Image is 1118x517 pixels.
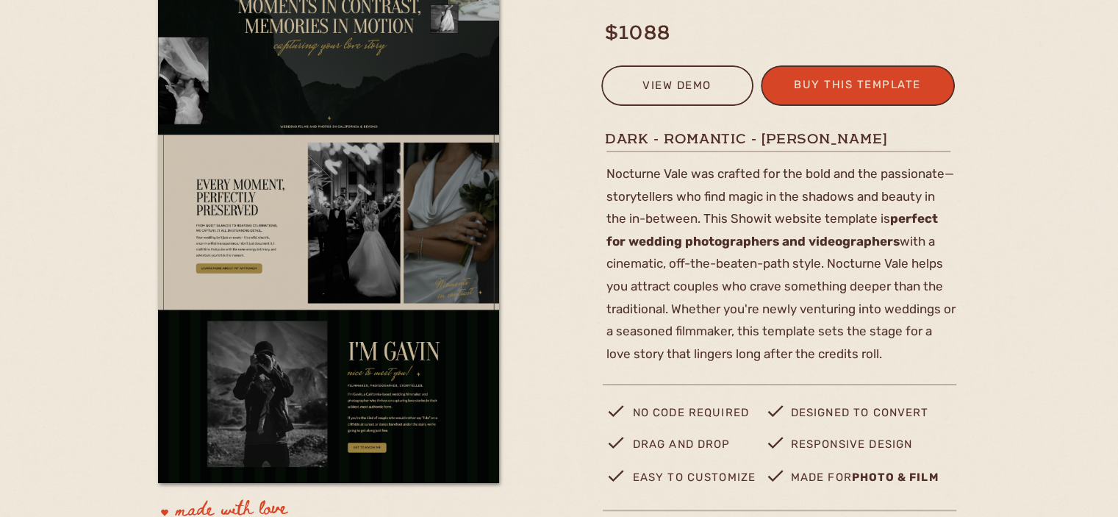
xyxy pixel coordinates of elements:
p: designed to convert [791,403,956,432]
p: Responsive design [791,435,923,462]
p: no code required [633,403,766,432]
p: easy to customize [633,468,762,498]
b: photo & film [852,471,939,484]
p: made for [791,468,988,498]
h1: dark - romantic - [PERSON_NAME] [605,129,955,148]
p: Nocturne Vale was crafted for the bold and the passionate— storytellers who find magic in the sha... [606,163,956,359]
a: buy this template [768,75,947,99]
a: view demo [611,76,744,100]
p: drag and drop [633,435,747,462]
b: perfect for wedding photographers and videographers [606,211,938,249]
h1: $1088 [605,18,724,37]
